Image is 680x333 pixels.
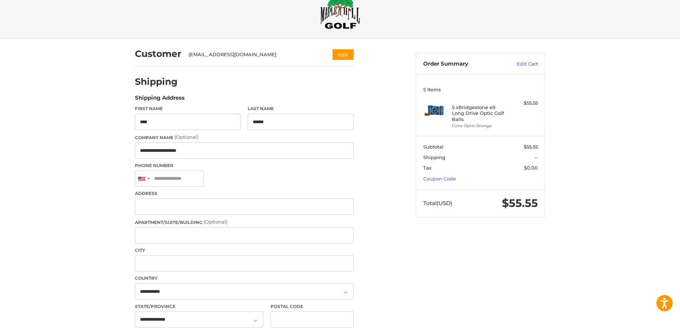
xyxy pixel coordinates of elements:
h2: Shipping [135,76,178,87]
h3: 5 Items [423,87,538,92]
div: $55.55 [509,100,538,107]
label: Last Name [248,105,354,112]
label: City [135,247,354,254]
li: Color Optic Orange [452,123,507,129]
small: (Optional) [203,219,227,225]
label: State/Province [135,303,263,310]
span: Total (USD) [423,200,452,207]
label: Postal Code [271,303,354,310]
h2: Customer [135,48,181,59]
h3: Order Summary [423,61,501,68]
span: -- [534,154,538,160]
legend: Shipping Address [135,94,185,105]
div: United States: +1 [135,171,152,187]
h4: 5 x Bridgestone e9 Long Drive Optic Golf Balls [452,104,507,122]
span: $55.55 [502,196,538,210]
a: Edit Cart [501,61,538,68]
a: Coupon Code [423,176,456,182]
div: [EMAIL_ADDRESS][DOMAIN_NAME] [189,51,319,58]
span: Tax [423,165,432,171]
label: Company Name [135,134,354,141]
label: Apartment/Suite/Building [135,218,354,226]
iframe: Google Customer Reviews [620,313,680,333]
button: Edit [333,49,354,60]
span: Shipping [423,154,445,160]
label: Country [135,275,354,282]
label: First Name [135,105,241,112]
span: $0.00 [524,165,538,171]
span: Subtotal [423,144,444,150]
span: $55.55 [524,144,538,150]
label: Phone Number [135,162,354,169]
small: (Optional) [174,134,198,140]
label: Address [135,190,354,197]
